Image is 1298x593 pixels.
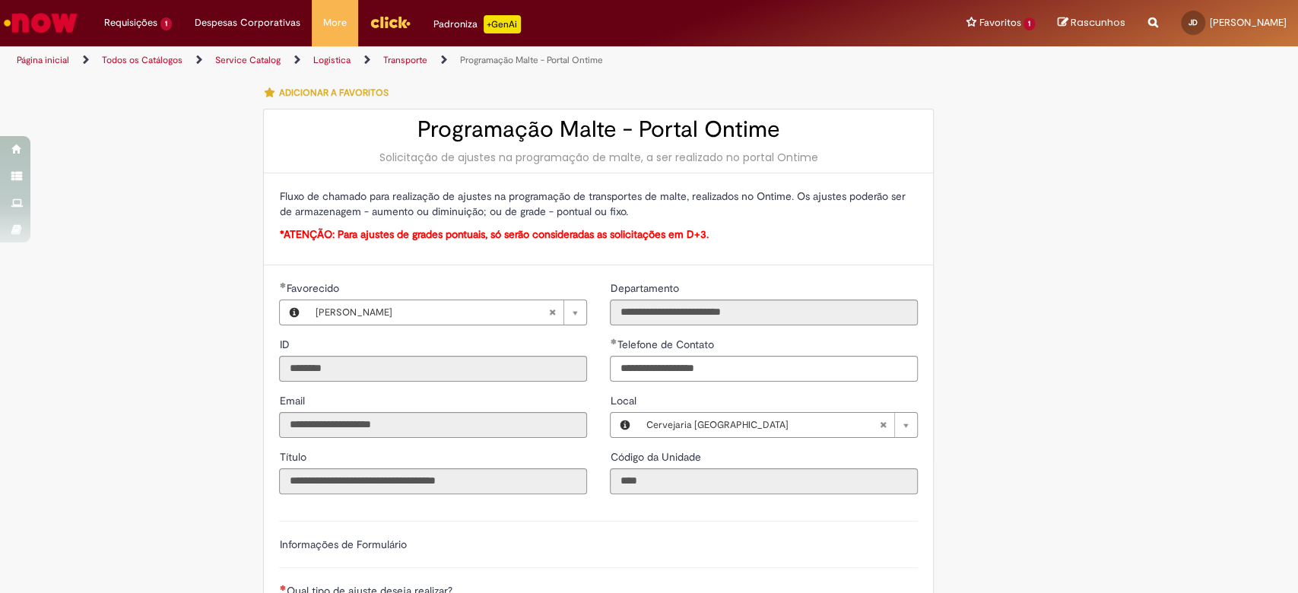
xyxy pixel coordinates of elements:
span: Adicionar a Favoritos [278,87,388,99]
div: Solicitação de ajustes na programação de malte, a ser realizado no portal Ontime [279,150,918,165]
label: Informações de Formulário [279,538,406,551]
span: [PERSON_NAME] [315,300,548,325]
a: Cervejaria [GEOGRAPHIC_DATA]Limpar campo Local [638,413,917,437]
button: Local, Visualizar este registro Cervejaria Santa Catarina [611,413,638,437]
a: [PERSON_NAME]Limpar campo Favorecido [307,300,586,325]
label: Somente leitura - Título [279,449,309,465]
img: ServiceNow [2,8,80,38]
span: Obrigatório Preenchido [279,282,286,288]
a: Service Catalog [215,54,281,66]
span: [PERSON_NAME] [1210,16,1287,29]
button: Favorecido, Visualizar este registro Julia Pereira Diniz [280,300,307,325]
span: Somente leitura - ID [279,338,292,351]
a: Logistica [313,54,351,66]
span: Cervejaria [GEOGRAPHIC_DATA] [646,413,879,437]
input: Telefone de Contato [610,356,918,382]
input: Departamento [610,300,918,325]
input: Título [279,468,587,494]
label: Somente leitura - Código da Unidade [610,449,703,465]
abbr: Limpar campo Local [871,413,894,437]
span: JD [1189,17,1198,27]
img: click_logo_yellow_360x200.png [370,11,411,33]
input: Código da Unidade [610,468,918,494]
span: 1 [160,17,172,30]
span: More [323,15,347,30]
input: Email [279,412,587,438]
span: Somente leitura - Título [279,450,309,464]
a: Todos os Catálogos [102,54,182,66]
input: ID [279,356,587,382]
label: Somente leitura - Email [279,393,307,408]
h2: Programação Malte - Portal Ontime [279,117,918,142]
span: Obrigatório Preenchido [610,338,617,344]
label: Somente leitura - ID [279,337,292,352]
label: Somente leitura - Departamento [610,281,681,296]
span: Favoritos [979,15,1020,30]
button: Adicionar a Favoritos [263,77,396,109]
div: Padroniza [433,15,521,33]
span: Despesas Corporativas [195,15,300,30]
span: Rascunhos [1071,15,1125,30]
a: Página inicial [17,54,69,66]
ul: Trilhas de página [11,46,854,75]
span: Necessários - Favorecido [286,281,341,295]
span: 1 [1023,17,1035,30]
span: Somente leitura - Email [279,394,307,407]
p: Fluxo de chamado para realização de ajustes na programação de transportes de malte, realizados no... [279,189,918,219]
span: Necessários [279,585,286,591]
span: *ATENÇÃO: Para ajustes de grades pontuais, só serão consideradas as solicitações em D+3. [279,227,708,241]
abbr: Limpar campo Favorecido [541,300,563,325]
span: Telefone de Contato [617,338,716,351]
span: Local [610,394,639,407]
span: Somente leitura - Código da Unidade [610,450,703,464]
a: Rascunhos [1058,16,1125,30]
a: Programação Malte - Portal Ontime [460,54,603,66]
a: Transporte [383,54,427,66]
span: Requisições [104,15,157,30]
span: Somente leitura - Departamento [610,281,681,295]
p: +GenAi [484,15,521,33]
